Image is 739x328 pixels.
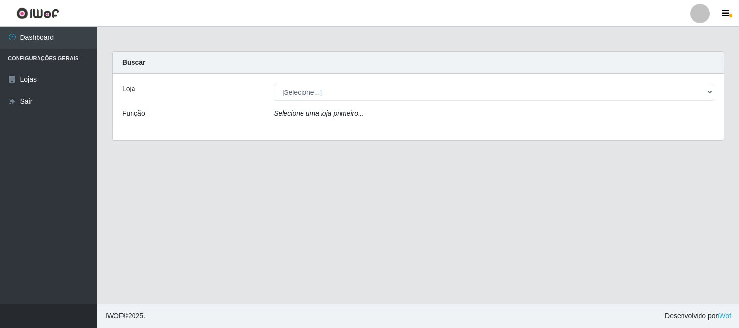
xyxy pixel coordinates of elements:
[16,7,59,19] img: CoreUI Logo
[122,84,135,94] label: Loja
[105,312,123,320] span: IWOF
[105,311,145,321] span: © 2025 .
[718,312,731,320] a: iWof
[122,109,145,119] label: Função
[665,311,731,321] span: Desenvolvido por
[274,109,363,117] i: Selecione uma loja primeiro...
[122,58,145,66] strong: Buscar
